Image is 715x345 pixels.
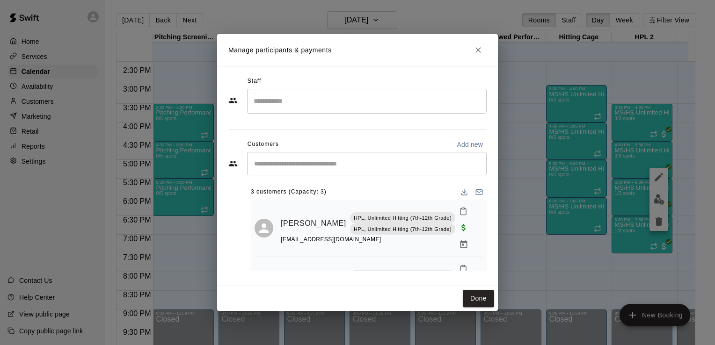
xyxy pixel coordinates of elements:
div: Aaron Hobson [255,219,273,237]
a: [PERSON_NAME] [281,270,346,282]
span: 3 customers (Capacity: 3) [251,185,327,200]
button: Mark attendance [455,261,471,277]
p: HPL, Unlimited Hitting (7th-12th Grade) [354,225,452,233]
span: Staff [248,74,261,89]
button: Add new [453,137,487,152]
a: [PERSON_NAME] [281,217,346,230]
span: [EMAIL_ADDRESS][DOMAIN_NAME] [281,236,381,243]
button: Email participants [472,185,487,200]
p: HPL, Unlimited Hitting (7th-12th Grade) [354,214,452,222]
div: Search staff [247,89,487,114]
button: Close [470,42,487,58]
div: Start typing to search customers... [247,152,487,175]
span: Paid with Credit [455,223,472,231]
p: Manage participants & payments [228,45,332,55]
p: Add new [457,140,483,149]
button: Done [463,290,494,307]
svg: Staff [228,96,238,105]
span: Customers [248,137,279,152]
button: Mark attendance [455,203,471,219]
button: Download list [457,185,472,200]
svg: Customers [228,159,238,168]
button: Manage bookings & payment [455,236,472,253]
